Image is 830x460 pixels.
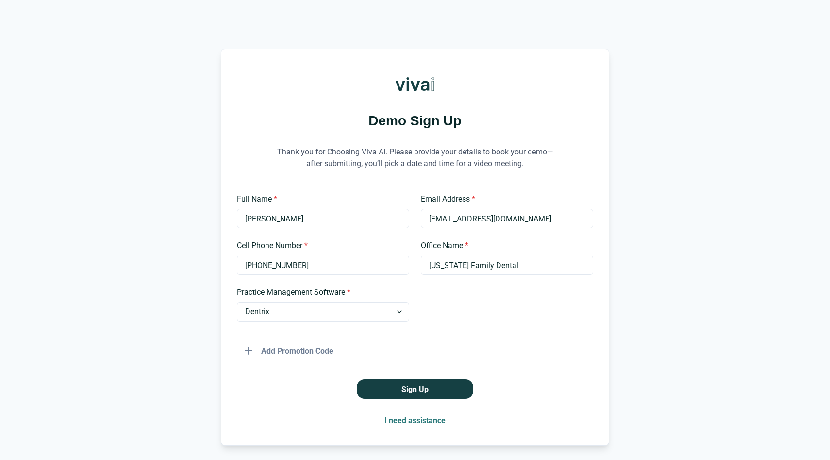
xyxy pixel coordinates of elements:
img: Viva AI Logo [396,65,434,103]
button: Sign Up [357,379,473,399]
button: I need assistance [377,410,453,430]
label: Cell Phone Number [237,240,403,252]
label: Office Name [421,240,587,252]
p: Thank you for Choosing Viva AI. Please provide your details to book your demo—after submitting, y... [269,134,561,182]
button: Add Promotion Code [237,341,341,360]
input: Type your office name and address [421,256,593,275]
label: Practice Management Software [237,287,403,298]
h1: Demo Sign Up [237,111,593,130]
label: Email Address [421,193,587,205]
label: Full Name [237,193,403,205]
